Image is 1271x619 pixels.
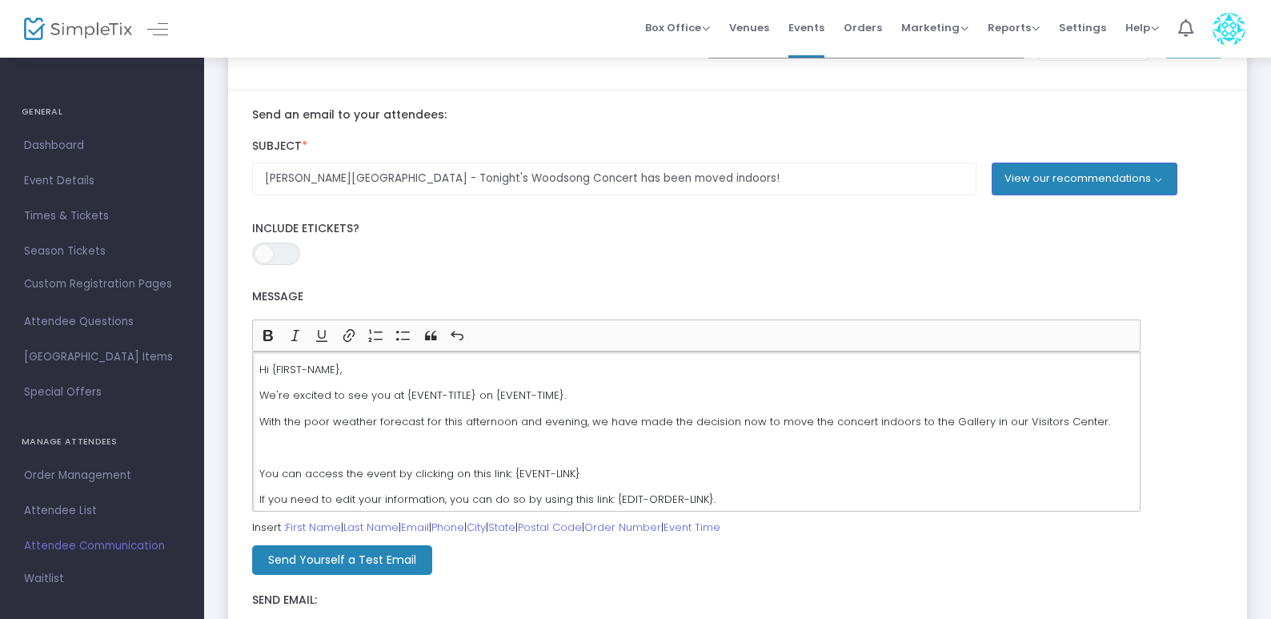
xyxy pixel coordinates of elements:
[844,7,882,48] span: Orders
[518,520,582,535] a: Postal Code
[401,520,429,535] a: Email
[488,520,515,535] a: State
[252,281,1141,314] label: Message
[24,382,180,403] span: Special Offers
[24,276,172,292] span: Custom Registration Pages
[259,492,1134,508] p: If you need to edit your information, you can do so by using this link: {EDIT-ORDER-LINK}.
[252,320,1141,352] div: Editor toolbar
[22,426,182,458] h4: MANAGE ATTENDEES
[467,520,486,535] a: City
[584,520,661,535] a: Order Number
[252,108,1223,123] label: Send an email to your attendees:
[259,388,1134,404] p: We're excited to see you at {EVENT-TITLE} on {EVENT-TIME}.
[24,312,180,332] span: Attendee Questions
[252,593,1223,608] label: Send Email:
[645,20,710,35] span: Box Office
[664,520,720,535] a: Event Time
[24,347,180,368] span: [GEOGRAPHIC_DATA] Items
[24,500,180,521] span: Attendee List
[252,545,432,575] m-button: Send Yourself a Test Email
[24,571,64,587] span: Waitlist
[24,465,180,486] span: Order Management
[24,206,180,227] span: Times & Tickets
[901,20,968,35] span: Marketing
[24,536,180,557] span: Attendee Communication
[286,520,341,535] a: First Name
[252,352,1141,512] div: Rich Text Editor, main
[1059,7,1106,48] span: Settings
[22,96,182,128] h4: GENERAL
[259,414,1134,430] p: With the poor weather forecast for this afternoon and evening, we have made the decision now to m...
[259,466,1134,482] p: You can access the event by clicking on this link: {EVENT-LINK}
[24,171,180,191] span: Event Details
[1125,20,1159,35] span: Help
[343,520,399,535] a: Last Name
[252,163,976,195] input: Enter Subject
[244,131,1231,163] label: Subject
[788,7,824,48] span: Events
[24,135,180,156] span: Dashboard
[431,520,464,535] a: Phone
[729,7,769,48] span: Venues
[252,222,1223,236] label: Include Etickets?
[988,20,1040,35] span: Reports
[259,362,1134,378] p: Hi {FIRST-NAME},
[992,163,1177,195] button: View our recommendations
[24,241,180,262] span: Season Tickets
